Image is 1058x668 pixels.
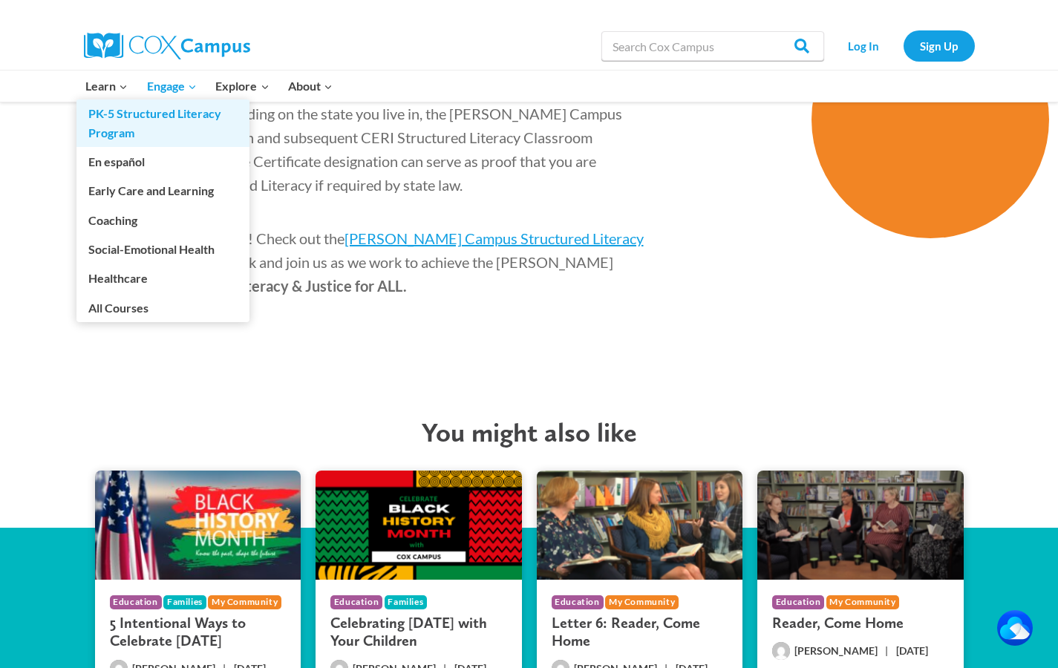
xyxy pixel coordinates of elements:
[552,614,728,649] h3: Letter 6: Reader, Come Home
[206,71,279,102] button: Child menu of Explore
[772,614,949,632] h3: Reader, Come Home
[76,206,249,234] a: Coaching
[832,30,896,61] a: Log In
[125,105,622,194] span: Additionally, depending on the state you live in, the [PERSON_NAME] Campus program completion and...
[896,643,928,659] time: [DATE]
[794,644,878,657] span: [PERSON_NAME]
[76,99,249,147] a: PK-5 Structured Literacy Program
[772,595,824,609] span: Education
[90,468,306,583] img: 5 Intentional Ways to Celebrate Black History Month
[76,177,249,205] a: Early Care and Learning
[125,229,644,271] a: [PERSON_NAME] Campus Structured Literacy Program
[385,595,427,609] span: Families
[76,235,249,263] a: Social-Emotional Health
[601,31,824,61] input: Search Cox Campus
[310,468,526,583] img: Celebrating Black History Month with Your Children
[532,468,748,583] img: Letter 6: Reader, Come Home
[110,614,287,649] h3: 5 Intentional Ways to Celebrate [DATE]
[76,71,342,102] nav: Primary Navigation
[208,595,281,609] span: My Community
[235,277,407,295] span: Literacy & Justice for ALL.
[137,71,206,102] button: Child menu of Engage
[330,614,507,649] h3: Celebrating [DATE] with Your Children
[84,33,250,59] img: Cox Campus
[552,595,604,609] span: Education
[752,468,968,583] img: Reader, Come Home
[76,264,249,292] a: Healthcare
[605,595,679,609] span: My Community
[904,30,975,61] a: Sign Up
[76,71,138,102] button: Child menu of Learn
[832,30,975,61] nav: Secondary Navigation
[110,595,162,609] span: Education
[76,293,249,321] a: All Courses
[125,253,613,295] span: coursework and join us as we work to achieve the [PERSON_NAME] Campus vision of
[330,595,382,609] span: Education
[73,416,986,448] h2: You might also like
[163,595,206,609] span: Families
[278,71,342,102] button: Child menu of About
[826,595,900,609] span: My Community
[76,148,249,176] a: En español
